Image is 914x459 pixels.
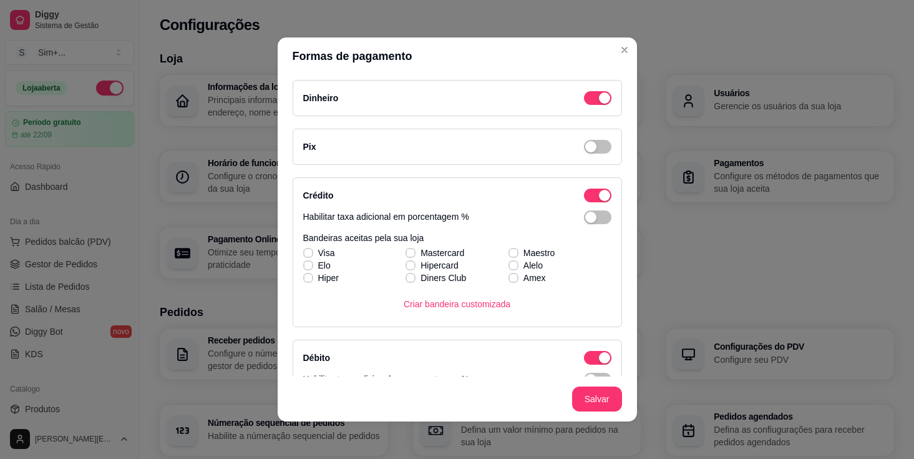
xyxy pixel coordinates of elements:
span: Maestro [523,247,555,259]
button: Close [615,40,634,60]
label: Dinheiro [303,93,339,103]
span: Elo [318,259,331,272]
span: Alelo [523,259,543,272]
button: Salvar [572,387,622,412]
span: Hipercard [421,259,459,272]
button: Criar bandeira customizada [394,292,520,317]
p: Habilitar taxa adicional em porcentagem % [303,373,469,387]
span: Diners Club [421,272,466,284]
span: Amex [523,272,546,284]
label: Pix [303,142,316,152]
span: Hiper [318,272,339,284]
span: Visa [318,247,335,259]
label: Crédito [303,190,334,200]
p: Bandeiras aceitas pela sua loja [303,232,611,244]
label: Débito [303,353,331,363]
header: Formas de pagamento [278,37,637,75]
p: Habilitar taxa adicional em porcentagem % [303,210,469,224]
span: Mastercard [421,247,464,259]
